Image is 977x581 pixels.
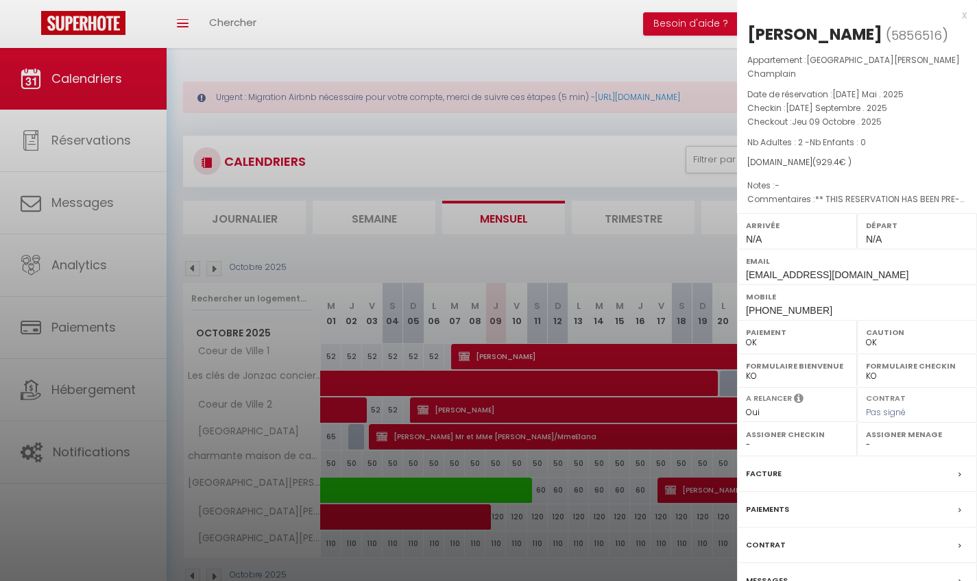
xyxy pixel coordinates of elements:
[746,234,762,245] span: N/A
[816,156,839,168] span: 929.4
[746,325,848,339] label: Paiement
[792,116,882,127] span: Jeu 09 Octobre . 2025
[747,193,967,206] p: Commentaires :
[747,156,967,169] div: [DOMAIN_NAME]
[866,325,968,339] label: Caution
[746,538,786,552] label: Contrat
[866,234,882,245] span: N/A
[747,54,960,79] span: [GEOGRAPHIC_DATA][PERSON_NAME] Champlain
[747,23,882,45] div: [PERSON_NAME]
[866,219,968,232] label: Départ
[746,305,832,316] span: [PHONE_NUMBER]
[746,502,789,517] label: Paiements
[810,136,866,148] span: Nb Enfants : 0
[746,219,848,232] label: Arrivée
[746,428,848,441] label: Assigner Checkin
[747,101,967,115] p: Checkin :
[866,428,968,441] label: Assigner Menage
[737,7,967,23] div: x
[886,25,948,45] span: ( )
[832,88,904,100] span: [DATE] Mai . 2025
[747,53,967,81] p: Appartement :
[866,393,906,401] label: Contrat
[746,393,792,404] label: A relancer
[746,359,848,373] label: Formulaire Bienvenue
[747,115,967,129] p: Checkout :
[747,179,967,193] p: Notes :
[891,27,942,44] span: 5856516
[866,359,968,373] label: Formulaire Checkin
[866,406,906,418] span: Pas signé
[794,393,804,408] i: Sélectionner OUI si vous souhaiter envoyer les séquences de messages post-checkout
[746,467,782,481] label: Facture
[812,156,852,168] span: ( € )
[746,254,968,268] label: Email
[747,136,866,148] span: Nb Adultes : 2 -
[786,102,887,114] span: [DATE] Septembre . 2025
[775,180,780,191] span: -
[746,290,968,304] label: Mobile
[746,269,908,280] span: [EMAIL_ADDRESS][DOMAIN_NAME]
[747,88,967,101] p: Date de réservation :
